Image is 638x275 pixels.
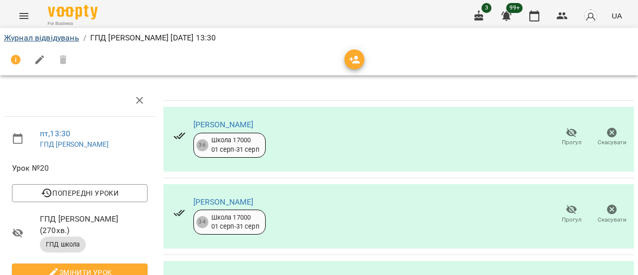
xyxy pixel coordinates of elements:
button: Прогул [551,200,592,228]
span: For Business [48,20,98,27]
span: Урок №20 [12,162,148,174]
span: ГПД школа [40,240,86,249]
a: ГПД [PERSON_NAME] [40,140,109,148]
span: 3 [481,3,491,13]
span: Скасувати [598,216,627,224]
div: 36 [196,139,208,151]
button: Menu [12,4,36,28]
a: [PERSON_NAME] [193,197,254,207]
a: [PERSON_NAME] [193,120,254,129]
a: Журнал відвідувань [4,33,79,42]
span: ГПД [PERSON_NAME] ( 270 хв. ) [40,213,148,237]
li: / [83,32,86,44]
p: ГПД [PERSON_NAME] [DATE] 13:30 [90,32,216,44]
span: UA [612,10,622,21]
nav: breadcrumb [4,32,634,44]
a: пт , 13:30 [40,129,70,138]
div: Школа 17000 01 серп - 31 серп [211,136,259,154]
span: Прогул [562,216,582,224]
img: Voopty Logo [48,5,98,19]
div: Школа 17000 01 серп - 31 серп [211,213,259,232]
img: avatar_s.png [584,9,598,23]
span: Прогул [562,138,582,147]
span: Попередні уроки [20,187,140,199]
span: 99+ [506,3,523,13]
button: Прогул [551,123,592,151]
button: Скасувати [592,200,632,228]
button: Попередні уроки [12,184,148,202]
span: Скасувати [598,138,627,147]
div: 34 [196,216,208,228]
button: Скасувати [592,123,632,151]
button: UA [608,6,626,25]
